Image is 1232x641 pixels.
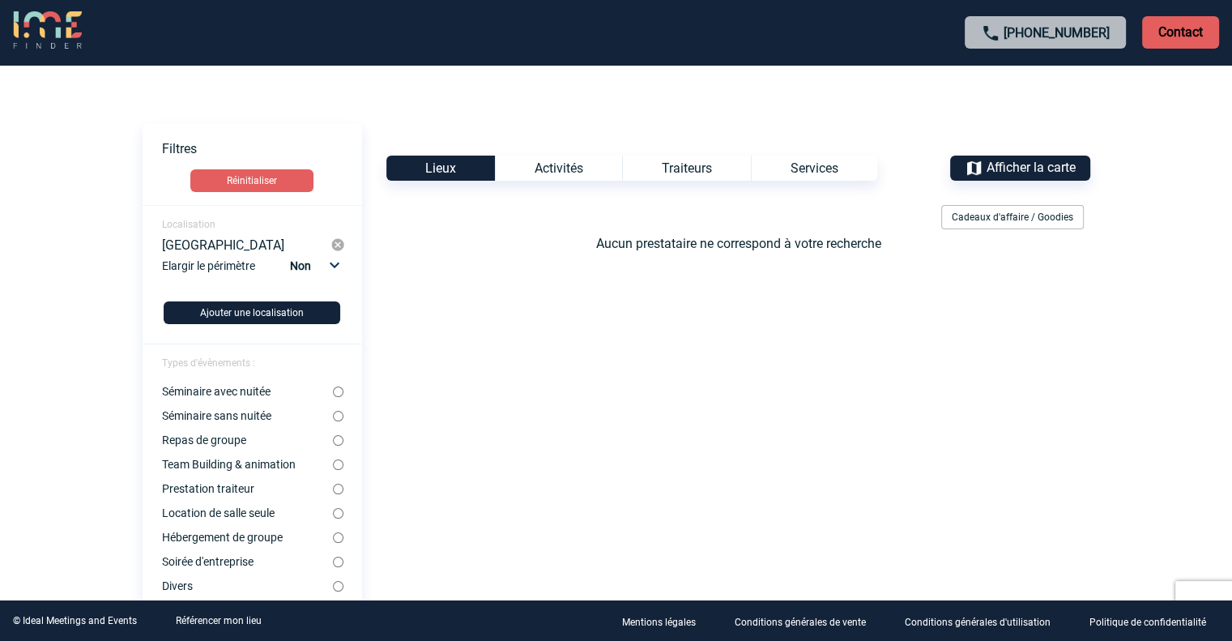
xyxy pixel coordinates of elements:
a: Politique de confidentialité [1076,613,1232,629]
label: Soirée d'entreprise [162,555,333,568]
a: Référencer mon lieu [176,615,262,626]
label: Hébergement de groupe [162,531,333,544]
span: Afficher la carte [987,160,1076,175]
p: Conditions générales d'utilisation [905,617,1051,628]
label: Location de salle seule [162,506,333,519]
label: Prestation traiteur [162,482,333,495]
a: Conditions générales d'utilisation [892,613,1076,629]
label: Team Building & animation [162,458,333,471]
label: Séminaire avec nuitée [162,385,333,398]
div: Cadeaux d'affaire / Goodies [941,205,1084,229]
div: Elargir le périmètre [162,255,346,288]
p: Contact [1142,16,1219,49]
a: Réinitialiser [143,169,362,192]
div: © Ideal Meetings and Events [13,615,137,626]
label: Séminaire sans nuitée [162,409,333,422]
div: [GEOGRAPHIC_DATA] [162,237,331,252]
div: Filtrer sur Cadeaux d'affaire / Goodies [935,205,1090,229]
button: Ajouter une localisation [164,301,340,324]
p: Filtres [162,141,362,156]
img: call-24-px.png [981,24,1000,43]
button: Réinitialiser [190,169,313,192]
div: Activités [495,156,622,181]
a: Mentions légales [609,613,722,629]
a: [PHONE_NUMBER] [1004,25,1110,41]
div: Lieux [386,156,495,181]
span: Localisation [162,219,215,230]
label: Repas de groupe [162,434,333,447]
div: Traiteurs [622,156,751,181]
p: Conditions générales de vente [735,617,866,628]
img: cancel-24-px-g.png [330,237,345,252]
a: Conditions générales de vente [722,613,892,629]
p: Politique de confidentialité [1089,617,1206,628]
p: Mentions légales [622,617,696,628]
label: Divers [162,579,333,592]
p: Aucun prestataire ne correspond à votre recherche [388,236,1090,251]
div: Services [751,156,877,181]
span: Types d'évènements : [162,357,255,369]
